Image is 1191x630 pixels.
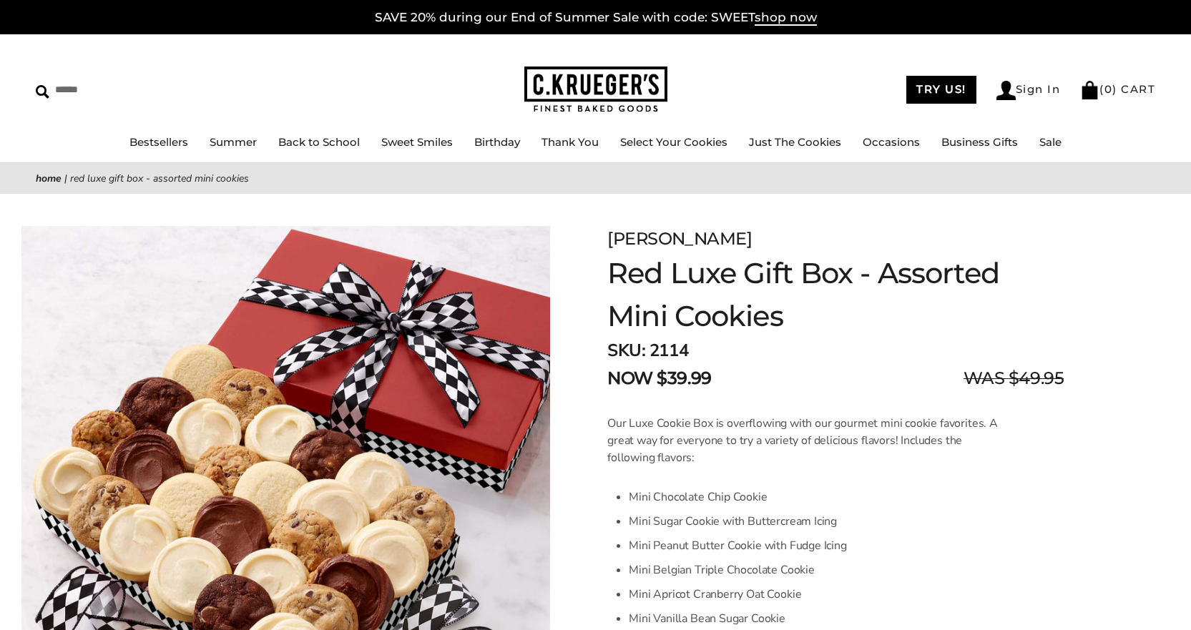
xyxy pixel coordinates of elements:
a: Sale [1039,135,1062,149]
li: Mini Chocolate Chip Cookie [629,485,999,509]
li: Mini Sugar Cookie with Buttercream Icing [629,509,999,533]
span: 0 [1104,82,1113,96]
a: Sweet Smiles [381,135,453,149]
span: WAS $49.95 [964,365,1064,391]
li: Mini Peanut Butter Cookie with Fudge Icing [629,533,999,558]
div: [PERSON_NAME] [607,226,1064,252]
a: Occasions [863,135,920,149]
li: Mini Apricot Cranberry Oat Cookie [629,582,999,606]
li: Mini Belgian Triple Chocolate Cookie [629,558,999,582]
a: Just The Cookies [749,135,841,149]
a: Sign In [996,81,1061,100]
strong: SKU: [607,339,645,362]
a: Back to School [278,135,360,149]
span: Red Luxe Gift Box - Assorted Mini Cookies [70,172,249,185]
a: (0) CART [1080,82,1155,96]
h1: Red Luxe Gift Box - Assorted Mini Cookies [607,252,1064,338]
a: TRY US! [906,76,976,104]
img: Search [36,85,49,99]
a: SAVE 20% during our End of Summer Sale with code: SWEETshop now [375,10,817,26]
img: Account [996,81,1016,100]
a: Thank You [541,135,599,149]
a: Home [36,172,62,185]
span: | [64,172,67,185]
a: Summer [210,135,257,149]
nav: breadcrumbs [36,170,1155,187]
a: Bestsellers [129,135,188,149]
span: 2114 [650,339,688,362]
input: Search [36,79,206,101]
img: Bag [1080,81,1099,99]
span: NOW $39.99 [607,365,711,391]
img: C.KRUEGER'S [524,67,667,113]
span: shop now [755,10,817,26]
a: Business Gifts [941,135,1018,149]
a: Select Your Cookies [620,135,727,149]
a: Birthday [474,135,520,149]
p: Our Luxe Cookie Box is overflowing with our gourmet mini cookie favorites. A great way for everyo... [607,415,999,466]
